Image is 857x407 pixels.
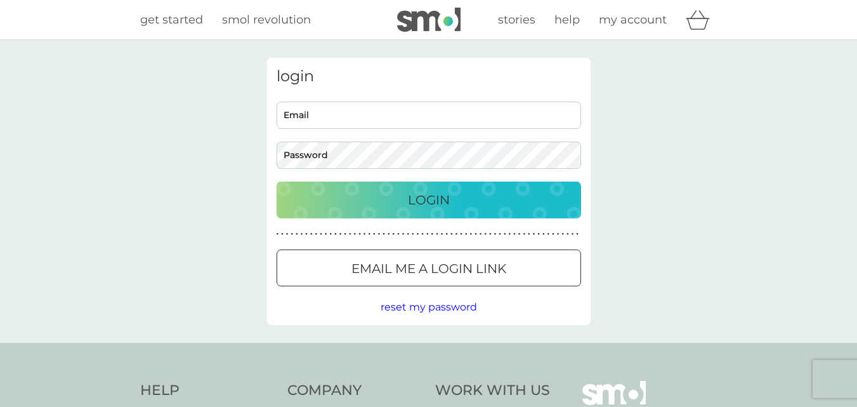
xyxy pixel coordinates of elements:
p: ● [412,231,414,237]
h4: Company [287,381,422,401]
p: ● [542,231,545,237]
p: ● [474,231,477,237]
p: ● [320,231,322,237]
h4: Help [140,381,275,401]
span: help [554,13,580,27]
a: help [554,11,580,29]
p: ● [421,231,424,237]
p: ● [470,231,473,237]
a: my account [599,11,667,29]
p: ● [552,231,554,237]
p: ● [513,231,516,237]
p: ● [504,231,506,237]
p: ● [460,231,462,237]
p: ● [494,231,497,237]
p: ● [561,231,564,237]
p: ● [397,231,400,237]
span: my account [599,13,667,27]
p: ● [281,231,284,237]
p: ● [450,231,453,237]
p: ● [310,231,313,237]
p: Email me a login link [351,258,506,279]
p: ● [455,231,458,237]
p: ● [518,231,521,237]
p: ● [378,231,381,237]
p: ● [368,231,370,237]
p: ● [576,231,579,237]
p: ● [363,231,366,237]
button: Login [277,182,581,218]
p: ● [383,231,385,237]
p: ● [305,231,308,237]
span: reset my password [381,301,477,313]
img: smol [397,8,461,32]
p: ● [329,231,332,237]
p: ● [277,231,279,237]
p: ● [354,231,357,237]
p: ● [339,231,342,237]
p: ● [528,231,530,237]
p: ● [349,231,351,237]
p: ● [344,231,346,237]
p: ● [373,231,376,237]
p: Login [408,190,450,210]
span: stories [498,13,535,27]
p: ● [301,231,303,237]
p: ● [388,231,390,237]
p: ● [436,231,438,237]
p: ● [523,231,525,237]
p: ● [325,231,327,237]
p: ● [489,231,492,237]
p: ● [431,231,434,237]
p: ● [407,231,409,237]
p: ● [566,231,569,237]
p: ● [296,231,298,237]
h4: Work With Us [435,381,550,401]
button: Email me a login link [277,250,581,286]
p: ● [426,231,429,237]
p: ● [484,231,487,237]
p: ● [291,231,293,237]
p: ● [499,231,501,237]
p: ● [334,231,337,237]
p: ● [537,231,540,237]
p: ● [441,231,443,237]
a: stories [498,11,535,29]
p: ● [572,231,574,237]
p: ● [358,231,361,237]
a: get started [140,11,203,29]
p: ● [286,231,289,237]
span: smol revolution [222,13,311,27]
p: ● [402,231,405,237]
p: ● [417,231,419,237]
span: get started [140,13,203,27]
p: ● [509,231,511,237]
p: ● [445,231,448,237]
p: ● [393,231,395,237]
button: reset my password [381,299,477,316]
div: basket [686,7,717,32]
a: smol revolution [222,11,311,29]
p: ● [533,231,535,237]
p: ● [557,231,559,237]
p: ● [465,231,468,237]
p: ● [547,231,550,237]
h3: login [277,67,581,86]
p: ● [480,231,482,237]
p: ● [315,231,318,237]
